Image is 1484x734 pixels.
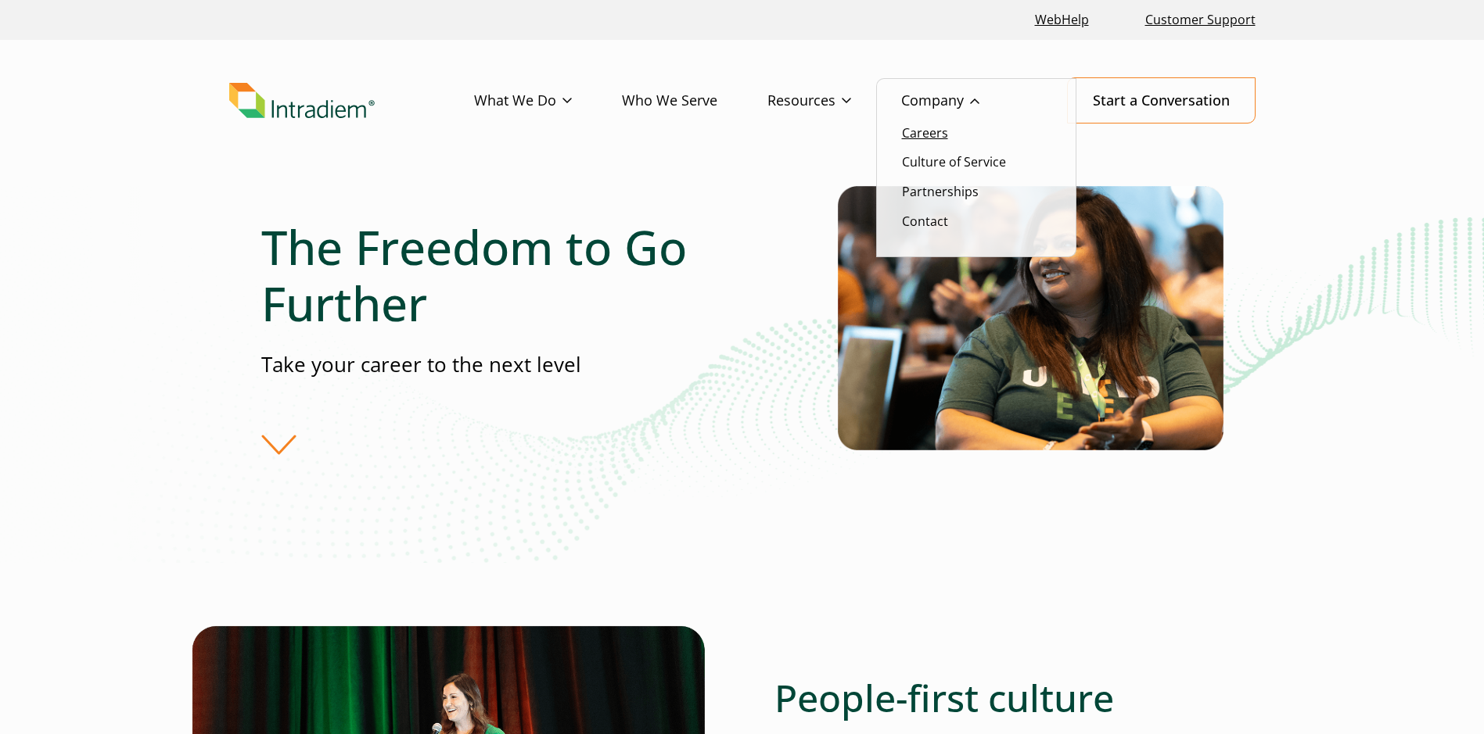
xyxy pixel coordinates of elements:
h1: The Freedom to Go Further [261,219,742,331]
a: Who We Serve [622,78,767,124]
a: Customer Support [1139,3,1262,37]
a: Culture of Service [902,153,1006,170]
a: Contact [902,213,948,230]
h2: People-first culture [774,675,1223,721]
a: Careers [902,124,948,141]
p: Take your career to the next level [261,350,742,379]
a: Link opens in a new window [1029,3,1095,37]
a: What We Do [474,78,622,124]
a: Company [901,78,1029,124]
img: Intradiem [229,83,375,119]
a: Resources [767,78,901,124]
a: Link to homepage of Intradiem [229,83,474,119]
a: Partnerships [902,183,979,200]
a: Start a Conversation [1067,77,1256,124]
